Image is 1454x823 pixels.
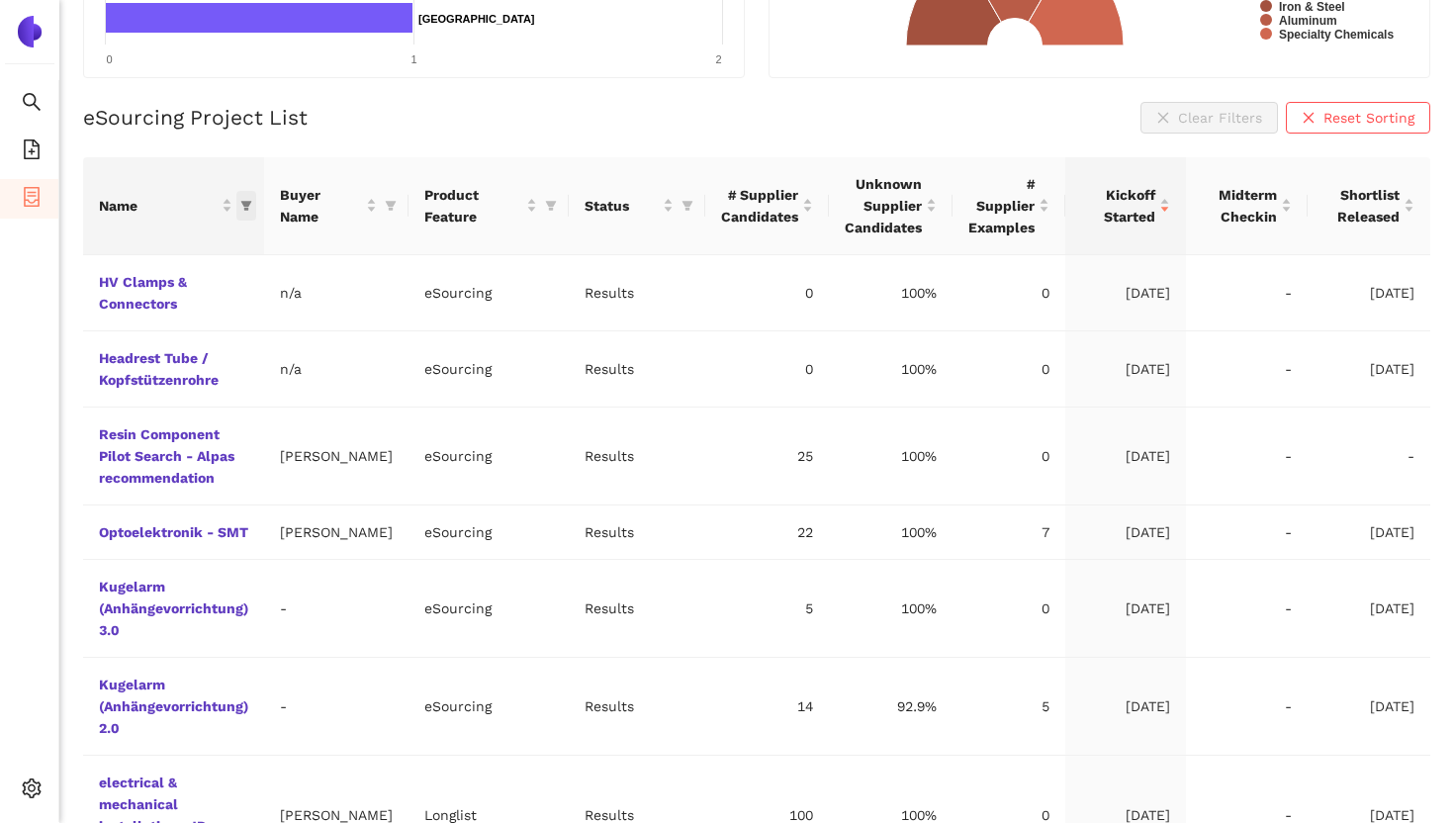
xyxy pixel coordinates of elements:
th: this column's title is Name,this column is sortable [83,157,264,255]
text: Aluminum [1279,14,1337,28]
h2: eSourcing Project List [83,103,308,132]
span: filter [240,200,252,212]
th: this column's title is Shortlist Released,this column is sortable [1308,157,1430,255]
td: [PERSON_NAME] [264,408,409,505]
span: Kickoff Started [1081,184,1154,228]
td: eSourcing [409,505,569,560]
span: Status [585,195,659,217]
td: 92.9% [829,658,953,756]
td: 5 [953,658,1065,756]
span: Name [99,195,218,217]
td: - [1186,560,1308,658]
td: - [1308,408,1430,505]
td: eSourcing [409,331,569,408]
text: 0 [106,53,112,65]
td: [DATE] [1308,331,1430,408]
td: [DATE] [1065,658,1185,756]
th: this column's title is Product Feature,this column is sortable [409,157,569,255]
td: [DATE] [1065,331,1185,408]
td: - [264,658,409,756]
td: [DATE] [1065,408,1185,505]
td: 0 [705,331,829,408]
td: 5 [705,560,829,658]
th: this column's title is # Supplier Candidates,this column is sortable [705,157,829,255]
td: 100% [829,408,953,505]
td: [DATE] [1065,505,1185,560]
td: n/a [264,331,409,408]
span: close [1302,111,1316,127]
span: Product Feature [424,184,522,228]
span: # Supplier Examples [968,173,1035,238]
td: [DATE] [1065,560,1185,658]
td: - [1186,331,1308,408]
span: filter [678,191,697,221]
td: 100% [829,255,953,331]
td: 100% [829,505,953,560]
span: filter [381,180,401,231]
text: 2 [715,53,721,65]
td: 14 [705,658,829,756]
img: Logo [14,16,45,47]
td: eSourcing [409,408,569,505]
td: [DATE] [1308,505,1430,560]
th: this column's title is # Supplier Examples,this column is sortable [953,157,1065,255]
span: Shortlist Released [1323,184,1400,228]
span: filter [236,191,256,221]
span: Buyer Name [280,184,362,228]
td: 22 [705,505,829,560]
td: Results [569,331,705,408]
td: - [1186,255,1308,331]
td: Results [569,505,705,560]
span: search [22,85,42,125]
td: 0 [953,560,1065,658]
td: 25 [705,408,829,505]
th: this column's title is Buyer Name,this column is sortable [264,157,409,255]
td: - [1186,505,1308,560]
span: # Supplier Candidates [721,184,798,228]
span: Midterm Checkin [1202,184,1277,228]
span: container [22,180,42,220]
td: [DATE] [1308,560,1430,658]
td: - [264,560,409,658]
span: file-add [22,133,42,172]
td: eSourcing [409,658,569,756]
td: 7 [953,505,1065,560]
button: closeReset Sorting [1286,102,1430,134]
td: eSourcing [409,255,569,331]
text: [GEOGRAPHIC_DATA] [418,13,535,25]
span: filter [541,180,561,231]
span: Reset Sorting [1323,107,1414,129]
text: 1 [410,53,416,65]
td: eSourcing [409,560,569,658]
td: - [1186,658,1308,756]
td: Results [569,560,705,658]
span: filter [682,200,693,212]
text: Specialty Chemicals [1279,28,1394,42]
td: 0 [953,408,1065,505]
td: [PERSON_NAME] [264,505,409,560]
span: filter [545,200,557,212]
th: this column's title is Status,this column is sortable [569,157,705,255]
td: Results [569,658,705,756]
th: this column's title is Midterm Checkin,this column is sortable [1186,157,1308,255]
th: this column's title is Unknown Supplier Candidates,this column is sortable [829,157,953,255]
span: setting [22,772,42,811]
td: 0 [953,255,1065,331]
td: Results [569,255,705,331]
td: [DATE] [1308,658,1430,756]
td: [DATE] [1308,255,1430,331]
td: Results [569,408,705,505]
td: 0 [953,331,1065,408]
span: Unknown Supplier Candidates [845,173,922,238]
button: closeClear Filters [1140,102,1278,134]
td: 100% [829,331,953,408]
td: - [1186,408,1308,505]
td: 0 [705,255,829,331]
td: [DATE] [1065,255,1185,331]
span: filter [385,200,397,212]
td: 100% [829,560,953,658]
td: n/a [264,255,409,331]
